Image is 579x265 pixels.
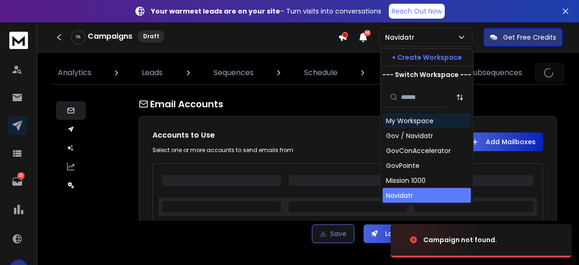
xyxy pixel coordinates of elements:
[298,62,343,84] a: Schedule
[386,161,420,170] div: GovPointe
[391,215,484,265] img: image
[364,224,455,243] button: Launch Campaign
[450,88,469,106] button: Sort by Sort A-Z
[8,172,27,191] a: 25
[386,191,413,200] div: Navidatr
[392,53,462,62] p: + Create Workspace
[88,31,132,42] h1: Campaigns
[392,7,442,16] p: Reach Out Now
[382,70,471,79] p: --- Switch Workspace ---
[136,62,168,84] a: Leads
[503,33,556,42] p: Get Free Credits
[151,7,280,16] strong: Your warmest leads are on your site
[52,62,97,84] a: Analytics
[385,33,418,42] p: Navidatr
[208,62,259,84] a: Sequences
[483,28,563,47] button: Get Free Credits
[152,146,338,154] div: Select one or more accounts to send emails from
[312,224,354,243] button: Save
[138,30,165,42] div: Draft
[380,49,473,66] button: + Create Workspace
[142,67,163,78] p: Leads
[58,67,91,78] p: Analytics
[386,176,426,185] div: Mission 1000
[152,130,338,141] h1: Accounts to Use
[463,62,528,84] a: Subsequences
[214,67,254,78] p: Sequences
[464,132,543,151] button: Add Mailboxes
[139,98,557,111] h1: Email Accounts
[386,146,451,155] div: GovConAccelerator
[9,32,28,49] img: logo
[469,67,522,78] p: Subsequences
[151,7,381,16] p: – Turn visits into conversations
[17,172,25,180] p: 25
[386,116,434,126] div: My Workspace
[364,30,371,36] span: 50
[304,67,338,78] p: Schedule
[423,235,497,244] div: Campaign not found.
[76,35,81,40] p: 0 %
[386,131,433,140] div: Gov / Navidatr
[389,4,445,19] a: Reach Out Now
